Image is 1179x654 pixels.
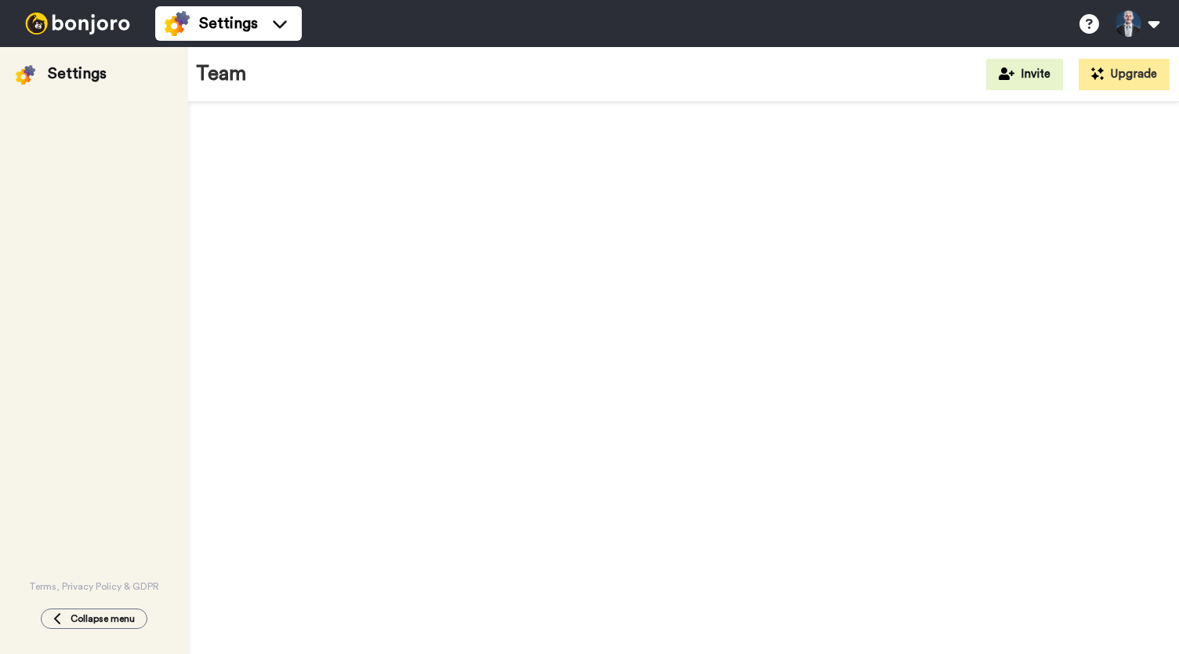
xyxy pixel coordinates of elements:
[1079,59,1170,90] button: Upgrade
[986,59,1063,90] button: Invite
[41,609,147,629] button: Collapse menu
[48,63,107,85] div: Settings
[165,11,190,36] img: settings-colored.svg
[71,612,135,625] span: Collapse menu
[19,13,136,35] img: bj-logo-header-white.svg
[196,63,247,85] h1: Team
[199,13,258,35] span: Settings
[16,65,35,85] img: settings-colored.svg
